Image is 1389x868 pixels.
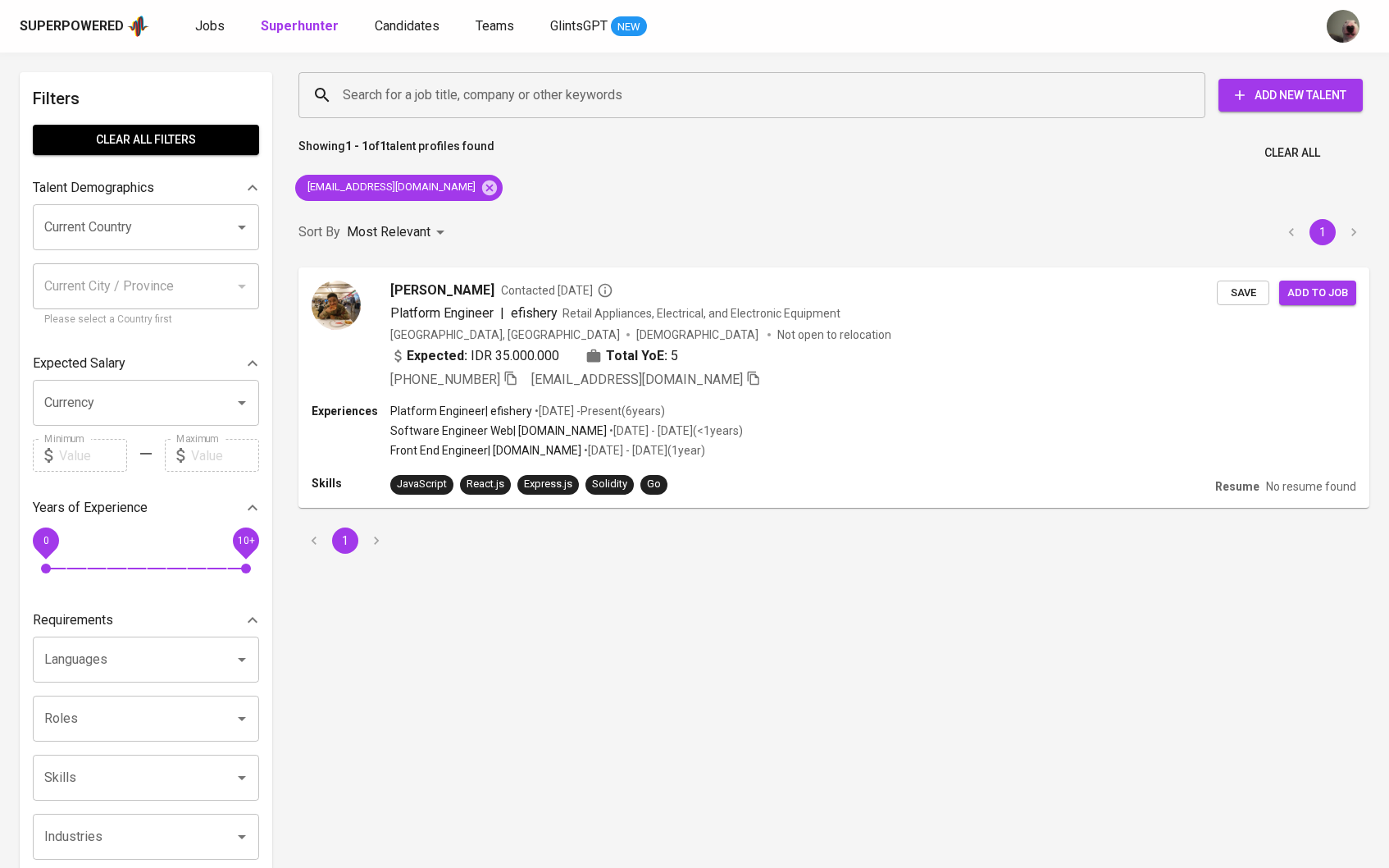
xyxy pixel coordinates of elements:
[1266,478,1356,495] p: No resume found
[33,610,113,630] p: Requirements
[33,354,125,373] p: Expected Salary
[532,403,665,419] p: • [DATE] - Present ( 6 years )
[33,604,259,637] div: Requirements
[390,346,559,366] div: IDR 35.000.000
[606,346,667,366] b: Total YoE:
[295,180,485,195] span: [EMAIL_ADDRESS][DOMAIN_NAME]
[1258,138,1327,168] button: Clear All
[33,85,259,112] h6: Filters
[195,16,228,37] a: Jobs
[1215,478,1259,495] p: Resume
[195,18,225,34] span: Jobs
[375,18,439,34] span: Candidates
[777,327,891,343] p: Not open to relocation
[390,305,494,321] span: Platform Engineer
[332,528,358,554] button: page 1
[1264,143,1320,163] span: Clear All
[46,130,246,150] span: Clear All filters
[476,18,514,34] span: Teams
[1279,281,1356,306] button: Add to job
[390,403,532,419] p: Platform Engineer | efishery
[33,491,259,524] div: Years of Experience
[607,423,743,439] p: • [DATE] - [DATE] ( <1 years )
[295,175,503,201] div: [EMAIL_ADDRESS][DOMAIN_NAME]
[390,281,494,300] span: [PERSON_NAME]
[390,423,607,439] p: Software Engineer Web | [DOMAIN_NAME]
[1217,281,1269,306] button: Save
[501,282,613,299] span: Contacted [DATE]
[230,707,253,730] button: Open
[298,267,1369,508] a: [PERSON_NAME]Contacted [DATE]Platform Engineer|efisheryRetail Appliances, Electrical, and Electro...
[345,139,368,153] b: 1 - 1
[550,18,608,34] span: GlintsGPT
[43,535,48,546] span: 0
[33,347,259,380] div: Expected Salary
[562,307,840,320] span: Retail Appliances, Electrical, and Electronic Equipment
[127,14,149,39] img: app logo
[500,304,504,323] span: |
[597,282,613,299] svg: By Jakarta recruiter
[524,477,572,492] div: Express.js
[33,498,148,518] p: Years of Experience
[298,138,494,168] p: Showing of talent profiles found
[1225,284,1261,303] span: Save
[1309,219,1336,245] button: page 1
[390,442,581,459] p: Front End Engineer | [DOMAIN_NAME]
[390,372,500,387] span: [PHONE_NUMBER]
[380,139,386,153] b: 1
[59,439,127,472] input: Value
[20,17,124,36] div: Superpowered
[511,305,558,321] span: efishery
[298,528,392,554] nav: pagination navigation
[1232,85,1350,106] span: Add New Talent
[33,178,154,198] p: Talent Demographics
[230,766,253,789] button: Open
[237,535,254,546] span: 10+
[407,346,467,366] b: Expected:
[312,475,390,491] p: Skills
[531,372,743,387] span: [EMAIL_ADDRESS][DOMAIN_NAME]
[390,327,620,343] div: [GEOGRAPHIC_DATA], [GEOGRAPHIC_DATA]
[261,16,342,37] a: Superhunter
[33,125,259,155] button: Clear All filters
[611,19,647,35] span: NEW
[592,477,627,492] div: Solidity
[261,18,339,34] b: Superhunter
[1287,284,1348,303] span: Add to job
[581,442,705,459] p: • [DATE] - [DATE] ( 1 year )
[33,171,259,204] div: Talent Demographics
[550,16,647,37] a: GlintsGPT NEW
[230,216,253,239] button: Open
[1218,79,1363,112] button: Add New Talent
[347,222,430,242] p: Most Relevant
[467,477,504,492] div: React.js
[347,217,450,248] div: Most Relevant
[375,16,443,37] a: Candidates
[636,327,761,343] span: [DEMOGRAPHIC_DATA]
[1327,10,1359,43] img: aji.muda@glints.com
[230,391,253,414] button: Open
[298,222,340,242] p: Sort By
[20,14,149,39] a: Superpoweredapp logo
[191,439,259,472] input: Value
[230,648,253,671] button: Open
[312,281,361,330] img: 0a65d12d1355384e079717edf6c6c4ab.jpg
[312,403,390,419] p: Experiences
[230,825,253,848] button: Open
[671,346,678,366] span: 5
[44,312,248,328] p: Please select a Country first
[647,477,661,492] div: Go
[1276,219,1369,245] nav: pagination navigation
[476,16,517,37] a: Teams
[397,477,447,492] div: JavaScript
